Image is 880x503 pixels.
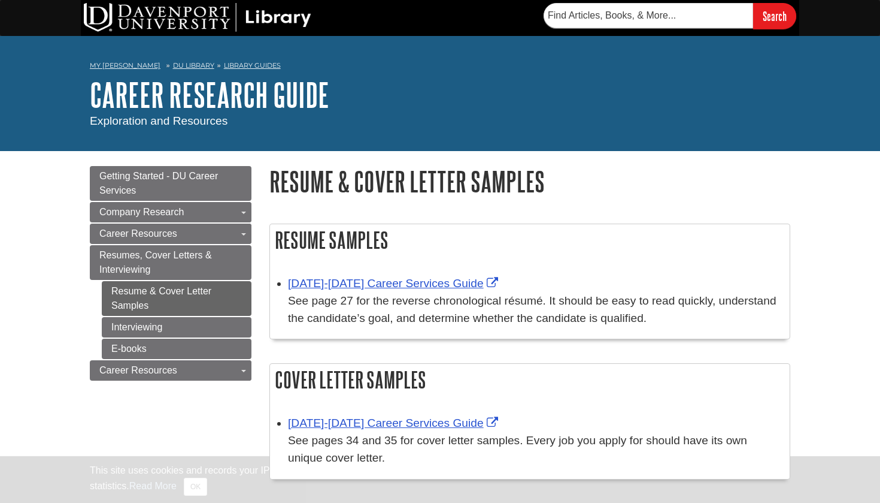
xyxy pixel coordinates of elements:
a: Resumes, Cover Letters & Interviewing [90,245,251,280]
a: Career Resources [90,360,251,381]
a: Link opens in new window [288,417,501,429]
a: Interviewing [102,317,251,338]
span: Career Resources [99,228,177,239]
div: See page 27 for the reverse chronological résumé. It should be easy to read quickly, understand t... [288,293,784,327]
div: Guide Page Menu [90,166,251,381]
div: This site uses cookies and records your IP address for usage statistics. Additionally, we use Goo... [90,463,790,496]
input: Find Articles, Books, & More... [544,3,753,28]
a: Getting Started - DU Career Services [90,166,251,201]
span: Company Research [99,207,184,217]
h2: Resume Samples [270,224,790,256]
div: See pages 34 and 35 for cover letter samples. Every job you apply for should have its own unique ... [288,432,784,467]
form: Searches DU Library's articles, books, and more [544,3,796,29]
a: Company Research [90,202,251,222]
img: DU Library [84,3,311,32]
span: Career Resources [99,365,177,375]
button: Close [184,478,207,496]
span: Getting Started - DU Career Services [99,171,218,195]
a: E-books [102,339,251,359]
a: Resume & Cover Letter Samples [102,281,251,316]
a: Career Research Guide [90,76,329,113]
h2: Cover Letter Samples [270,364,790,396]
a: Link opens in new window [288,277,501,290]
nav: breadcrumb [90,58,790,77]
input: Search [753,3,796,29]
span: Resumes, Cover Letters & Interviewing [99,250,212,275]
h1: Resume & Cover Letter Samples [269,166,790,197]
a: DU Library [173,61,214,70]
a: My [PERSON_NAME] [90,61,160,71]
a: Career Resources [90,224,251,244]
a: Library Guides [224,61,281,70]
span: Exploration and Resources [90,115,227,127]
a: Read More [129,481,177,491]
